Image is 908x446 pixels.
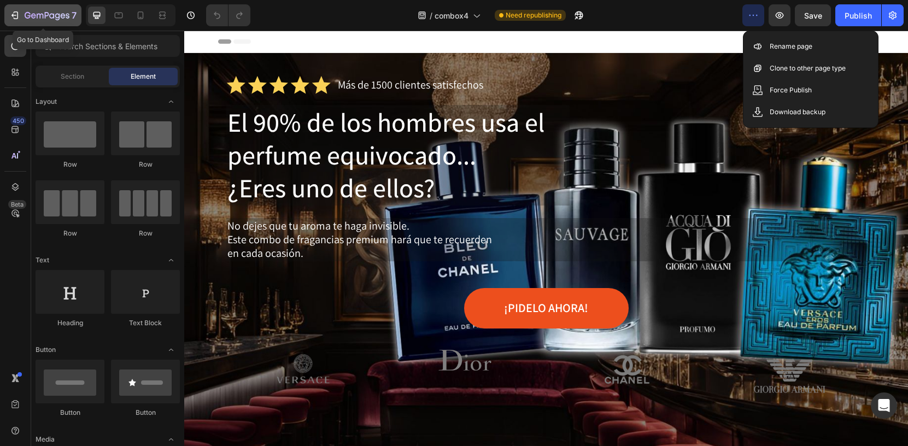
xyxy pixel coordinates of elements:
[280,257,444,298] a: ¡PIDELO AHORA!
[430,10,432,21] span: /
[845,10,872,21] div: Publish
[804,11,822,20] span: Save
[770,107,825,118] p: Download backup
[36,255,49,265] span: Text
[36,345,56,355] span: Button
[111,318,180,328] div: Text Block
[61,72,84,81] span: Section
[320,270,404,285] p: ¡PIDELO AHORA!
[36,97,57,107] span: Layout
[506,10,561,20] span: Need republishing
[835,4,881,26] button: Publish
[184,31,908,446] iframe: Design area
[871,392,897,419] div: Open Intercom Messenger
[529,313,682,380] img: gempages_485561941037679870-088a9482-c693-4e76-b3d7-d814b4ca584f.png
[111,160,180,169] div: Row
[36,228,104,238] div: Row
[162,341,180,359] span: Toggle open
[10,116,26,125] div: 450
[36,318,104,328] div: Heading
[435,10,468,21] span: combox4
[206,4,250,26] div: Undo/Redo
[243,313,319,346] img: gempages_485561941037679870-64ee6ab2-81cd-46b4-9fdc-05af5f698104.png
[111,228,180,238] div: Row
[4,4,81,26] button: 7
[795,4,831,26] button: Save
[770,41,812,52] p: Rename page
[72,9,77,22] p: 7
[111,408,180,418] div: Button
[36,160,104,169] div: Row
[74,319,163,357] img: gempages_485561941037679870-7aefe4b4-6192-4766-b50b-1e2557226371.png
[36,435,55,444] span: Media
[131,72,156,81] span: Element
[8,200,26,209] div: Beta
[394,317,492,360] img: gempages_485561941037679870-774a04cc-f01a-4221-b4cf-6d23a1c92cc0.png
[36,408,104,418] div: Button
[36,35,180,57] input: Search Sections & Elements
[162,251,180,269] span: Toggle open
[770,85,812,96] p: Force Publish
[162,93,180,110] span: Toggle open
[770,63,846,74] p: Clone to other page type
